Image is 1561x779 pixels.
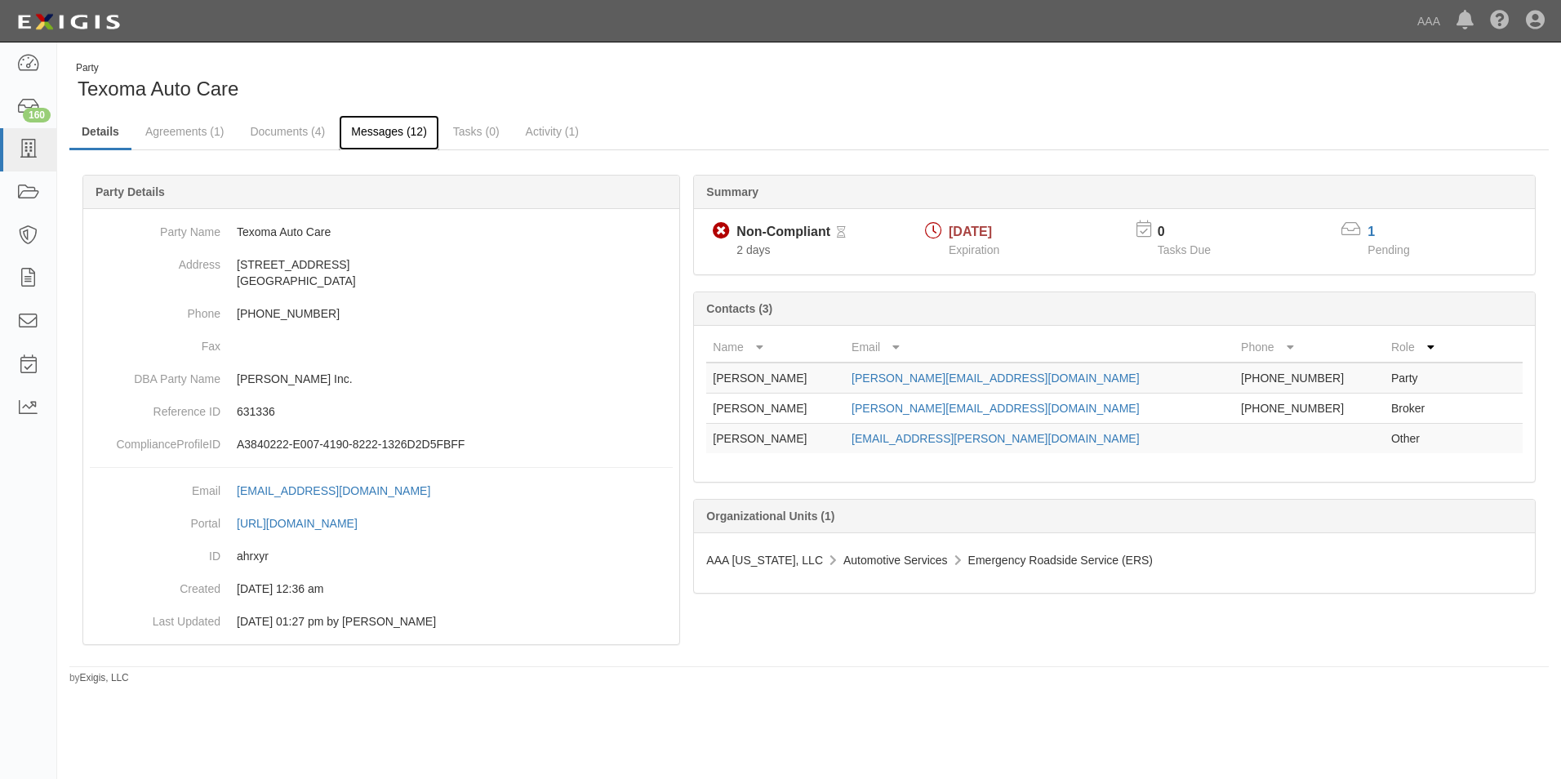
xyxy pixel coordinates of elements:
dt: ID [90,540,220,564]
a: Activity (1) [514,115,591,148]
span: Since 10/01/2025 [736,243,770,256]
dt: Reference ID [90,395,220,420]
a: [EMAIL_ADDRESS][DOMAIN_NAME] [237,484,448,497]
dt: ComplianceProfileID [90,428,220,452]
span: Automotive Services [843,554,948,567]
span: AAA [US_STATE], LLC [706,554,823,567]
p: A3840222-E007-4190-8222-1326D2D5FBFF [237,436,673,452]
td: [PERSON_NAME] [706,363,845,394]
div: Texoma Auto Care [69,61,797,103]
dd: 03/10/2023 12:36 am [90,572,673,605]
div: Party [76,61,238,75]
dd: Texoma Auto Care [90,216,673,248]
dt: DBA Party Name [90,363,220,387]
a: Messages (12) [339,115,439,150]
dt: Party Name [90,216,220,240]
a: [EMAIL_ADDRESS][PERSON_NAME][DOMAIN_NAME] [852,432,1139,445]
span: Expiration [949,243,999,256]
td: Party [1385,363,1457,394]
div: Non-Compliant [736,223,830,242]
a: 1 [1368,225,1375,238]
td: [PERSON_NAME] [706,424,845,454]
span: Tasks Due [1158,243,1211,256]
b: Organizational Units (1) [706,510,834,523]
dd: [PHONE_NUMBER] [90,297,673,330]
a: Details [69,115,131,150]
a: AAA [1409,5,1448,38]
dd: [STREET_ADDRESS] [GEOGRAPHIC_DATA] [90,248,673,297]
dt: Last Updated [90,605,220,630]
i: Non-Compliant [713,223,730,240]
b: Summary [706,185,758,198]
th: Phone [1234,332,1385,363]
a: Tasks (0) [441,115,512,148]
small: by [69,671,129,685]
div: 160 [23,108,51,122]
dt: Fax [90,330,220,354]
i: Help Center - Complianz [1490,11,1510,31]
dd: 01/22/2025 01:27 pm by Benjamin Tully [90,605,673,638]
b: Contacts (3) [706,302,772,315]
a: Agreements (1) [133,115,236,148]
td: Other [1385,424,1457,454]
td: [PERSON_NAME] [706,394,845,424]
td: [PHONE_NUMBER] [1234,394,1385,424]
span: Texoma Auto Care [78,78,238,100]
p: 631336 [237,403,673,420]
span: Emergency Roadside Service (ERS) [968,554,1153,567]
img: logo-5460c22ac91f19d4615b14bd174203de0afe785f0fc80cf4dbbc73dc1793850b.png [12,7,125,37]
th: Name [706,332,845,363]
a: Exigis, LLC [80,672,129,683]
dt: Phone [90,297,220,322]
td: Broker [1385,394,1457,424]
div: [EMAIL_ADDRESS][DOMAIN_NAME] [237,483,430,499]
b: Party Details [96,185,165,198]
a: [PERSON_NAME][EMAIL_ADDRESS][DOMAIN_NAME] [852,372,1139,385]
p: 0 [1158,223,1231,242]
td: [PHONE_NUMBER] [1234,363,1385,394]
dt: Portal [90,507,220,532]
th: Role [1385,332,1457,363]
a: Documents (4) [238,115,337,148]
dd: ahrxyr [90,540,673,572]
span: [DATE] [949,225,992,238]
dt: Email [90,474,220,499]
p: [PERSON_NAME] Inc. [237,371,673,387]
a: [PERSON_NAME][EMAIL_ADDRESS][DOMAIN_NAME] [852,402,1139,415]
th: Email [845,332,1234,363]
dt: Address [90,248,220,273]
a: [URL][DOMAIN_NAME] [237,517,376,530]
i: Pending Review [837,227,846,238]
span: Pending [1368,243,1409,256]
dt: Created [90,572,220,597]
